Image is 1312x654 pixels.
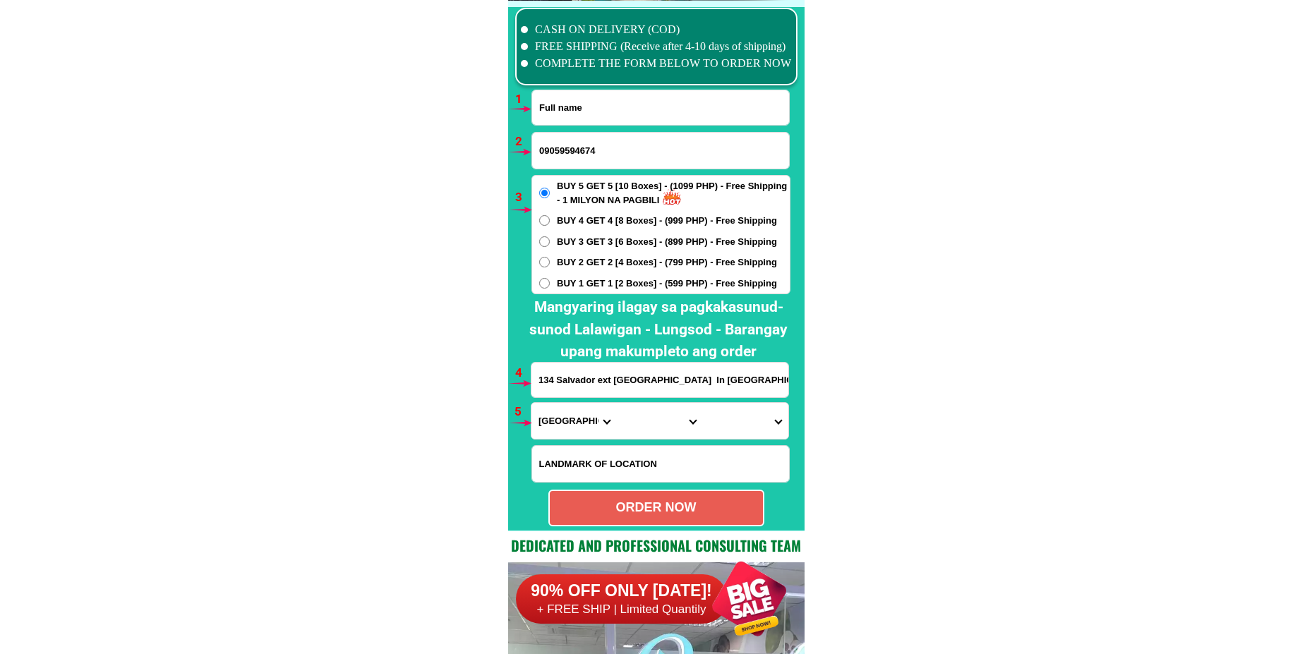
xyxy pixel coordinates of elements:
[519,296,798,363] h2: Mangyaring ilagay sa pagkakasunud-sunod Lalawigan - Lungsod - Barangay upang makumpleto ang order
[617,403,702,439] select: Select district
[514,403,531,421] h6: 5
[531,403,617,439] select: Select province
[515,133,531,151] h6: 2
[557,179,790,207] span: BUY 5 GET 5 [10 Boxes] - (1099 PHP) - Free Shipping - 1 MILYON NA PAGBILI
[557,277,777,291] span: BUY 1 GET 1 [2 Boxes] - (599 PHP) - Free Shipping
[508,535,805,556] h2: Dedicated and professional consulting team
[550,498,763,517] div: ORDER NOW
[532,446,789,482] input: Input LANDMARKOFLOCATION
[532,90,789,125] input: Input full_name
[539,236,550,247] input: BUY 3 GET 3 [6 Boxes] - (899 PHP) - Free Shipping
[521,21,792,38] li: CASH ON DELIVERY (COD)
[539,257,550,267] input: BUY 2 GET 2 [4 Boxes] - (799 PHP) - Free Shipping
[539,215,550,226] input: BUY 4 GET 4 [8 Boxes] - (999 PHP) - Free Shipping
[521,55,792,72] li: COMPLETE THE FORM BELOW TO ORDER NOW
[557,255,777,270] span: BUY 2 GET 2 [4 Boxes] - (799 PHP) - Free Shipping
[557,214,777,228] span: BUY 4 GET 4 [8 Boxes] - (999 PHP) - Free Shipping
[532,133,789,169] input: Input phone_number
[521,38,792,55] li: FREE SHIPPING (Receive after 4-10 days of shipping)
[516,602,728,617] h6: + FREE SHIP | Limited Quantily
[557,235,777,249] span: BUY 3 GET 3 [6 Boxes] - (899 PHP) - Free Shipping
[516,581,728,602] h6: 90% OFF ONLY [DATE]!
[539,188,550,198] input: BUY 5 GET 5 [10 Boxes] - (1099 PHP) - Free Shipping - 1 MILYON NA PAGBILI
[703,403,788,439] select: Select commune
[515,364,531,382] h6: 4
[539,278,550,289] input: BUY 1 GET 1 [2 Boxes] - (599 PHP) - Free Shipping
[515,90,531,109] h6: 1
[531,363,788,397] input: Input address
[515,188,531,207] h6: 3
